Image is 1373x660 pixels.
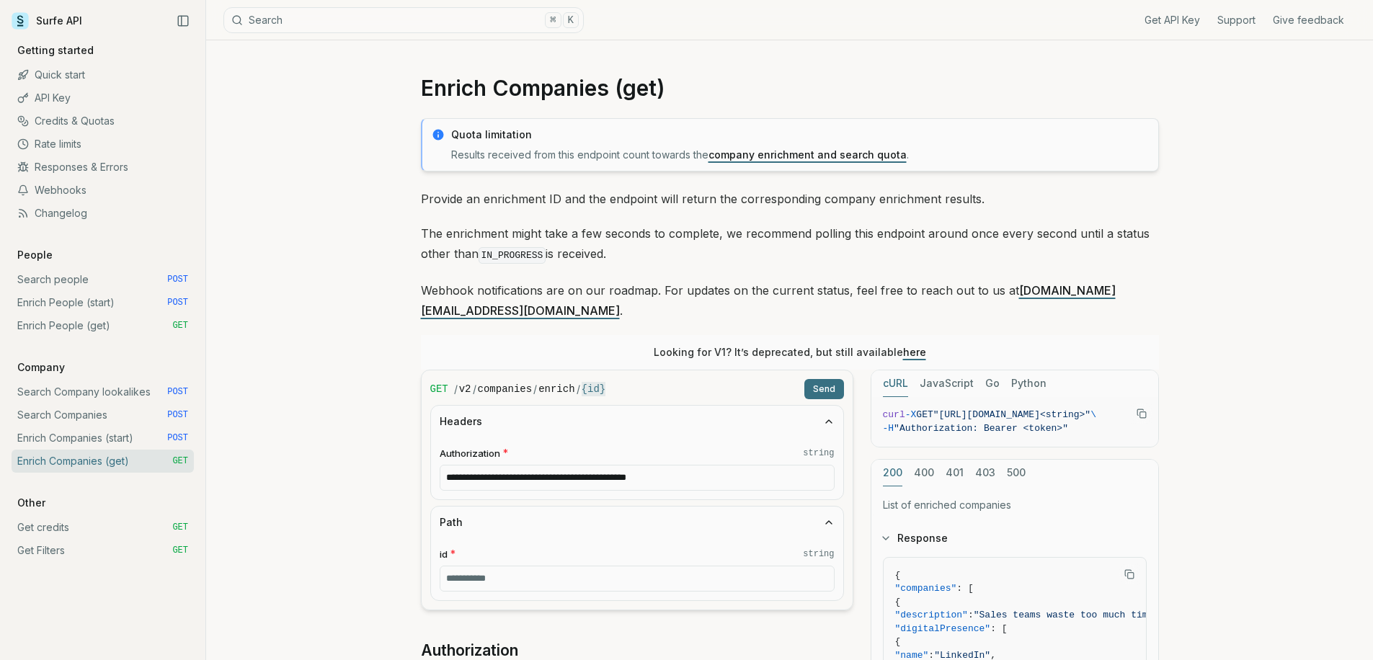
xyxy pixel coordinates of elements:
p: Webhook notifications are on our roadmap. For updates on the current status, feel free to reach o... [421,280,1159,321]
span: : [968,610,974,620]
span: GET [172,522,188,533]
p: Getting started [12,43,99,58]
code: string [803,447,834,459]
button: cURL [883,370,908,397]
p: Looking for V1? It’s deprecated, but still available [654,345,926,360]
a: company enrichment and search quota [708,148,907,161]
code: string [803,548,834,560]
button: Path [431,507,843,538]
span: / [577,382,580,396]
button: 200 [883,460,902,486]
code: companies [478,382,533,396]
span: id [440,548,448,561]
span: / [473,382,476,396]
p: The enrichment might take a few seconds to complete, we recommend polling this endpoint around on... [421,223,1159,266]
span: POST [167,386,188,398]
p: Provide an enrichment ID and the endpoint will return the corresponding company enrichment results. [421,189,1159,209]
span: POST [167,297,188,308]
span: "digitalPresence" [895,623,991,634]
span: GET [430,382,448,396]
a: Changelog [12,202,194,225]
button: Search⌘K [223,7,584,33]
a: Quick start [12,63,194,86]
a: Enrich People (start) POST [12,291,194,314]
span: : [ [956,583,973,594]
a: Credits & Quotas [12,110,194,133]
p: Other [12,496,51,510]
span: { [895,636,901,647]
p: Results received from this endpoint count towards the . [451,148,1150,162]
button: Response [871,519,1158,557]
a: Search Company lookalikes POST [12,380,194,403]
code: {id} [582,382,606,396]
button: 401 [946,460,964,486]
a: Get Filters GET [12,539,194,562]
h1: Enrich Companies (get) [421,75,1159,101]
button: Collapse Sidebar [172,10,194,32]
a: Get API Key [1145,13,1200,27]
span: GET [172,320,188,331]
a: here [903,346,926,358]
p: People [12,248,58,262]
kbd: K [563,12,579,28]
span: { [895,597,901,607]
button: Go [985,370,1000,397]
a: Search people POST [12,268,194,291]
span: POST [167,274,188,285]
code: IN_PROGRESS [479,247,546,264]
span: GET [172,545,188,556]
span: curl [883,409,905,420]
span: GET [172,455,188,467]
span: "description" [895,610,968,620]
button: Send [804,379,844,399]
a: Give feedback [1273,13,1344,27]
a: Enrich Companies (get) GET [12,450,194,473]
span: GET [916,409,933,420]
button: JavaScript [920,370,974,397]
span: \ [1090,409,1096,420]
span: POST [167,432,188,444]
button: Python [1011,370,1047,397]
span: POST [167,409,188,421]
span: { [895,570,901,581]
button: Copy Text [1131,403,1152,424]
code: enrich [538,382,574,396]
a: Get credits GET [12,516,194,539]
span: "Authorization: Bearer <token>" [894,423,1068,434]
a: Rate limits [12,133,194,156]
button: 500 [1007,460,1026,486]
code: v2 [459,382,471,396]
a: Support [1217,13,1256,27]
a: API Key [12,86,194,110]
p: Company [12,360,71,375]
p: List of enriched companies [883,498,1147,512]
a: Search Companies POST [12,403,194,427]
span: Authorization [440,447,500,460]
button: Copy Text [1119,563,1140,585]
span: / [533,382,537,396]
p: Quota limitation [451,128,1150,142]
span: "[URL][DOMAIN_NAME]<string>" [933,409,1090,420]
kbd: ⌘ [545,12,561,28]
a: Enrich People (get) GET [12,314,194,337]
a: Enrich Companies (start) POST [12,427,194,450]
span: "companies" [895,583,957,594]
span: -X [905,409,917,420]
a: Responses & Errors [12,156,194,179]
span: -H [883,423,894,434]
button: Headers [431,406,843,437]
a: Webhooks [12,179,194,202]
button: 403 [975,460,995,486]
a: Surfe API [12,10,82,32]
span: / [454,382,458,396]
span: : [ [990,623,1007,634]
button: 400 [914,460,934,486]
